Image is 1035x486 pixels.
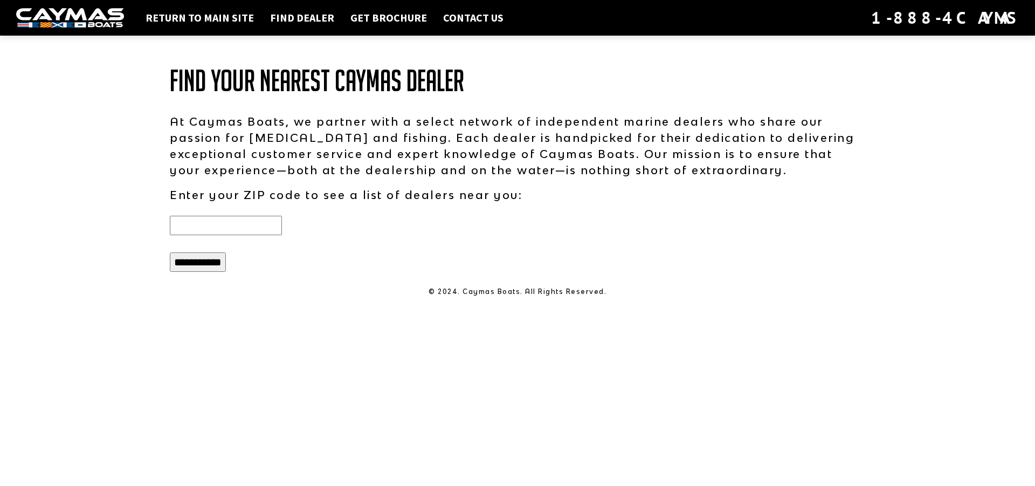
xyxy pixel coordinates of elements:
[265,11,340,25] a: Find Dealer
[170,187,865,203] p: Enter your ZIP code to see a list of dealers near you:
[170,287,865,297] p: © 2024. Caymas Boats. All Rights Reserved.
[170,113,865,178] p: At Caymas Boats, we partner with a select network of independent marine dealers who share our pas...
[140,11,259,25] a: Return to main site
[871,6,1019,30] div: 1-888-4CAYMAS
[16,8,124,28] img: white-logo-c9c8dbefe5ff5ceceb0f0178aa75bf4bb51f6bca0971e226c86eb53dfe498488.png
[345,11,432,25] a: Get Brochure
[438,11,509,25] a: Contact Us
[170,65,865,97] h1: Find Your Nearest Caymas Dealer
